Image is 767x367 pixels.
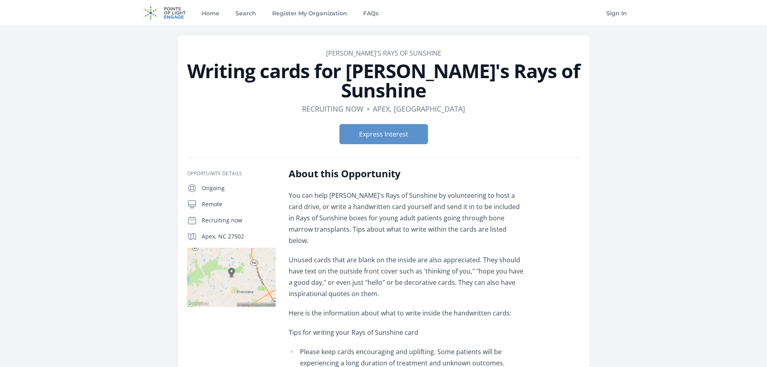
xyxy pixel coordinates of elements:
p: Here is the information about what to write inside the handwritten cards: [289,307,524,319]
h2: About this Opportunity [289,167,524,180]
p: You can help [PERSON_NAME]'s Rays of Sunshine by volunteering to host a card drive, or write a ha... [289,190,524,246]
p: Tips for writing your Rays of Sunshine card [289,327,524,338]
h3: Opportunity Details [187,170,276,177]
div: • [367,103,370,114]
a: [PERSON_NAME]'s Rays of Sunshine [326,49,441,58]
p: Unused cards that are blank on the inside are also appreciated. They should have text on the outs... [289,254,524,299]
dd: Apex, [GEOGRAPHIC_DATA] [373,103,465,114]
p: Ongoing [202,184,276,192]
p: Recruiting now [202,216,276,224]
dd: Recruiting now [302,103,364,114]
p: Apex, NC 27502 [202,232,276,241]
h1: Writing cards for [PERSON_NAME]'s Rays of Sunshine [187,61,580,100]
img: Map [187,248,276,307]
button: Express Interest [339,124,428,144]
p: Remote [202,200,276,208]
